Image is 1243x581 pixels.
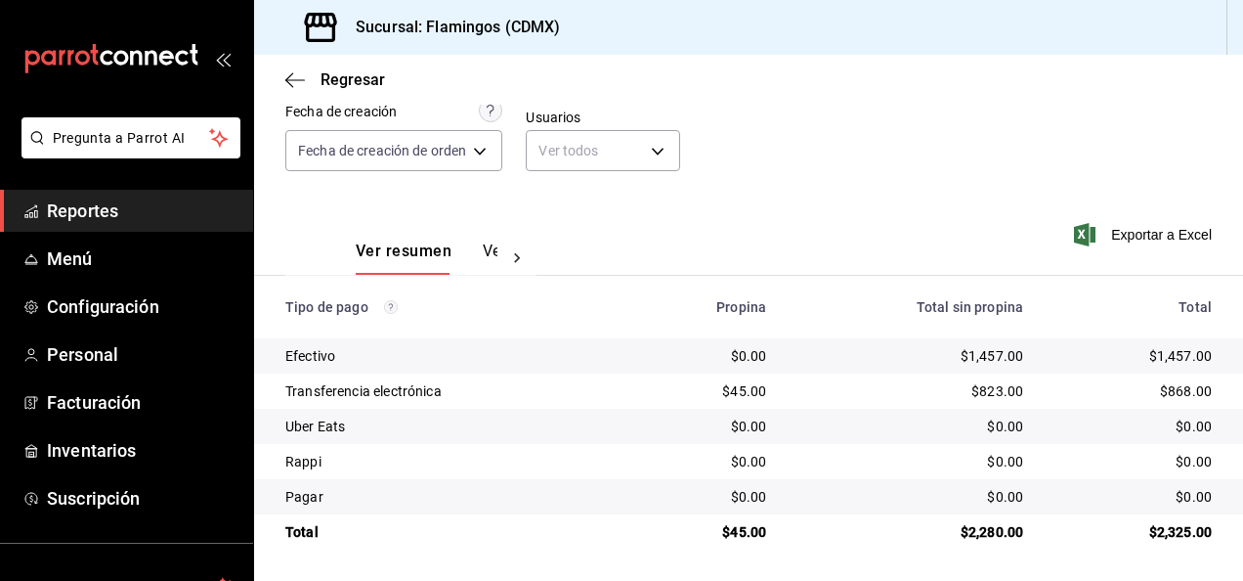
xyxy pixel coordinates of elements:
div: Total [285,522,616,542]
div: $0.00 [647,417,766,436]
div: $0.00 [1054,487,1212,507]
div: Pagar [285,487,616,507]
font: Configuración [47,296,159,317]
div: Ver todos [526,130,679,171]
button: Ver pagos [483,242,556,275]
div: Fecha de creación [285,102,397,122]
label: Usuarios [526,111,679,124]
div: $0.00 [1054,417,1212,436]
font: Suscripción [47,488,140,509]
div: $45.00 [647,381,766,401]
div: $823.00 [797,381,1023,401]
div: $0.00 [647,452,766,471]
button: Exportar a Excel [1078,223,1212,246]
font: Reportes [47,201,118,221]
div: $0.00 [1054,452,1212,471]
div: $868.00 [1054,381,1212,401]
div: Efectivo [285,346,616,366]
font: Menú [47,248,93,269]
div: $45.00 [647,522,766,542]
h3: Sucursal: Flamingos (CDMX) [340,16,560,39]
div: Pestañas de navegación [356,242,497,275]
div: $2,280.00 [797,522,1023,542]
span: Fecha de creación de orden [298,141,466,160]
font: Ver resumen [356,242,451,261]
div: Uber Eats [285,417,616,436]
button: Regresar [285,70,385,89]
div: Rappi [285,452,616,471]
div: $0.00 [797,417,1023,436]
div: Propina [647,299,766,315]
div: $0.00 [797,487,1023,507]
font: Personal [47,344,118,365]
svg: Los pagos realizados con Pay y otras terminales son montos brutos. [384,300,398,314]
a: Pregunta a Parrot AI [14,142,240,162]
button: Pregunta a Parrot AI [21,117,240,158]
font: Facturación [47,392,141,413]
div: $2,325.00 [1054,522,1212,542]
span: Regresar [321,70,385,89]
div: Transferencia electrónica [285,381,616,401]
div: $0.00 [647,346,766,366]
div: Total sin propina [797,299,1023,315]
div: $1,457.00 [1054,346,1212,366]
font: Inventarios [47,440,136,461]
font: Tipo de pago [285,299,368,315]
font: Exportar a Excel [1111,227,1212,243]
div: Total [1054,299,1212,315]
div: $0.00 [797,452,1023,471]
div: $0.00 [647,487,766,507]
button: open_drawer_menu [215,51,231,67]
span: Pregunta a Parrot AI [53,128,210,149]
div: $1,457.00 [797,346,1023,366]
